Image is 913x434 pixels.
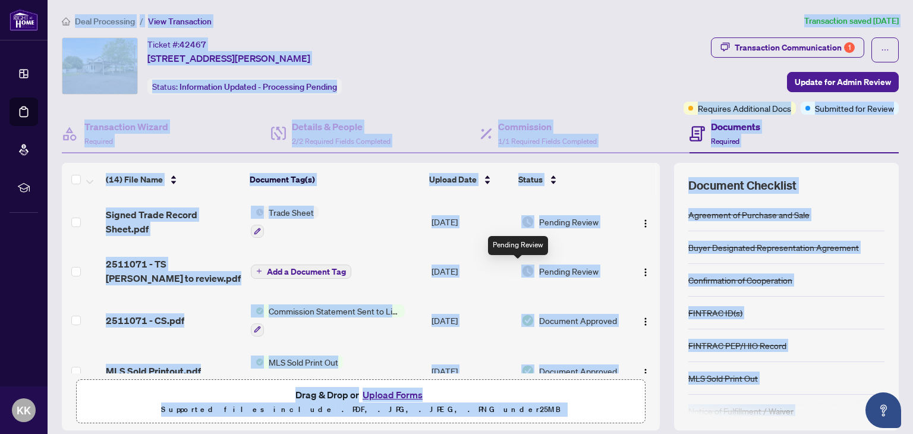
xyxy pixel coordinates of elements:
[264,206,319,219] span: Trade Sheet
[147,51,310,65] span: [STREET_ADDRESS][PERSON_NAME]
[795,73,891,92] span: Update for Admin Review
[641,219,650,228] img: Logo
[429,173,477,186] span: Upload Date
[180,39,206,50] span: 42467
[539,314,617,327] span: Document Approved
[292,119,391,134] h4: Details & People
[101,163,245,196] th: (14) File Name
[521,364,534,378] img: Document Status
[292,137,391,146] span: 2/2 Required Fields Completed
[427,247,517,295] td: [DATE]
[251,265,351,279] button: Add a Document Tag
[518,173,543,186] span: Status
[804,14,899,28] article: Transaction saved [DATE]
[636,311,655,330] button: Logo
[735,38,855,57] div: Transaction Communication
[180,81,337,92] span: Information Updated - Processing Pending
[295,387,426,402] span: Drag & Drop or
[106,364,201,378] span: MLS Sold Printout.pdf
[251,304,405,336] button: Status IconCommission Statement Sent to Listing Brokerage
[711,37,864,58] button: Transaction Communication1
[140,14,143,28] li: /
[539,215,599,228] span: Pending Review
[84,119,168,134] h4: Transaction Wizard
[688,339,786,352] div: FINTRAC PEP/HIO Record
[865,392,901,428] button: Open asap
[75,16,135,27] span: Deal Processing
[62,38,137,94] img: IMG-E12258805_1.jpg
[514,163,625,196] th: Status
[521,215,534,228] img: Document Status
[521,314,534,327] img: Document Status
[251,206,319,238] button: Status IconTrade Sheet
[688,306,742,319] div: FINTRAC ID(s)
[256,268,262,274] span: plus
[636,262,655,281] button: Logo
[711,119,760,134] h4: Documents
[264,304,405,317] span: Commission Statement Sent to Listing Brokerage
[84,402,638,417] p: Supported files include .PDF, .JPG, .JPEG, .PNG under 25 MB
[10,9,38,31] img: logo
[636,212,655,231] button: Logo
[539,265,599,278] span: Pending Review
[147,37,206,51] div: Ticket #:
[498,137,597,146] span: 1/1 Required Fields Completed
[539,364,617,378] span: Document Approved
[641,317,650,326] img: Logo
[264,356,343,369] span: MLS Sold Print Out
[498,119,597,134] h4: Commission
[106,207,241,236] span: Signed Trade Record Sheet.pdf
[148,16,212,27] span: View Transaction
[424,163,513,196] th: Upload Date
[698,102,791,115] span: Requires Additional Docs
[106,173,163,186] span: (14) File Name
[251,356,343,388] button: Status IconMLS Sold Print Out
[251,206,264,219] img: Status Icon
[251,263,351,279] button: Add a Document Tag
[688,208,810,221] div: Agreement of Purchase and Sale
[641,268,650,277] img: Logo
[521,265,534,278] img: Document Status
[815,102,894,115] span: Submitted for Review
[106,257,241,285] span: 2511071 - TS [PERSON_NAME] to review.pdf
[84,137,113,146] span: Required
[77,380,645,424] span: Drag & Drop orUpload FormsSupported files include .PDF, .JPG, .JPEG, .PNG under25MB
[251,304,264,317] img: Status Icon
[488,236,548,255] div: Pending Review
[787,72,899,92] button: Update for Admin Review
[641,368,650,378] img: Logo
[881,46,889,54] span: ellipsis
[636,361,655,380] button: Logo
[427,196,517,247] td: [DATE]
[688,273,792,287] div: Confirmation of Cooperation
[251,356,264,369] img: Status Icon
[427,346,517,397] td: [DATE]
[62,17,70,26] span: home
[844,42,855,53] div: 1
[688,241,859,254] div: Buyer Designated Representation Agreement
[267,268,346,276] span: Add a Document Tag
[106,313,184,328] span: 2511071 - CS.pdf
[245,163,425,196] th: Document Tag(s)
[147,78,342,95] div: Status:
[711,137,739,146] span: Required
[359,387,426,402] button: Upload Forms
[688,177,796,194] span: Document Checklist
[688,372,758,385] div: MLS Sold Print Out
[17,402,31,419] span: KK
[427,295,517,346] td: [DATE]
